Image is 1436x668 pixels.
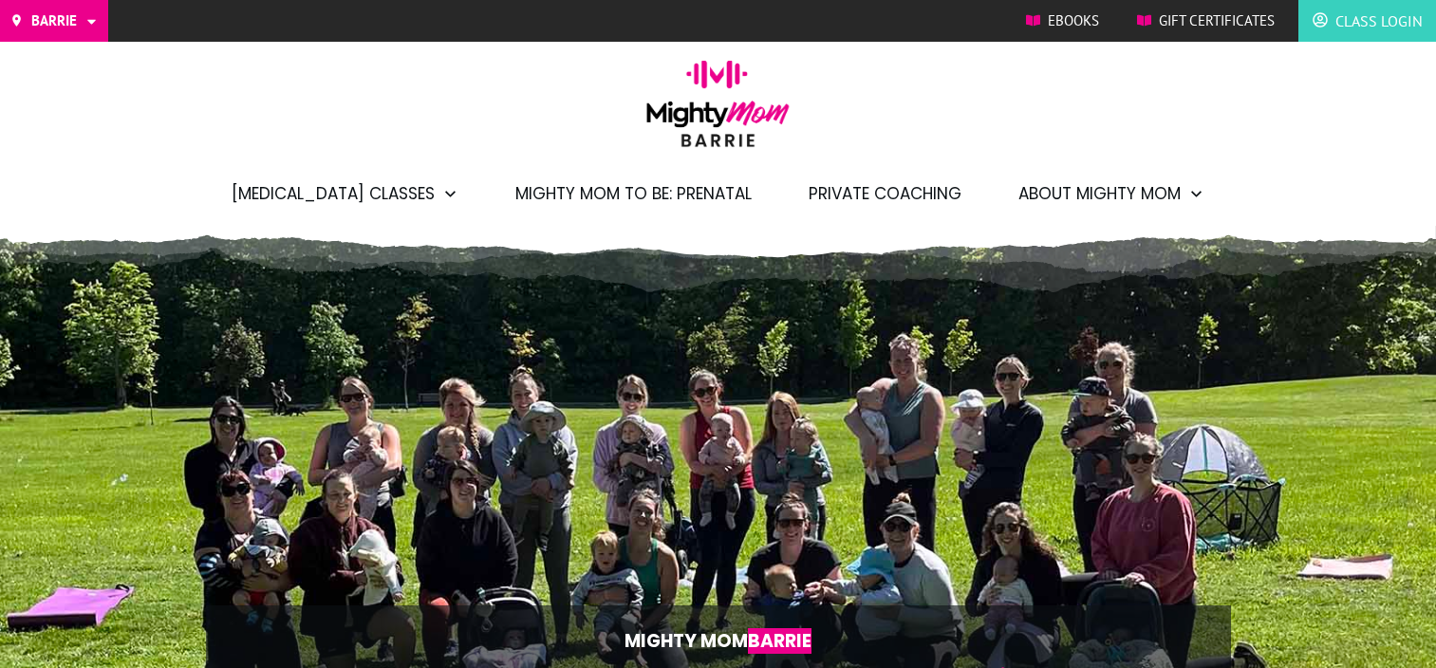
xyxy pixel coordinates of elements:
a: Private Coaching [809,177,961,210]
a: Barrie [9,7,99,35]
a: Class Login [1313,6,1422,36]
a: Gift Certificates [1137,7,1275,35]
a: [MEDICAL_DATA] Classes [232,177,458,210]
span: [MEDICAL_DATA] Classes [232,177,435,210]
span: About Mighty Mom [1018,177,1181,210]
a: Mighty Mom to Be: Prenatal [515,177,752,210]
span: Barrie [748,628,811,654]
img: mightymom-logo-barrie [637,60,799,160]
a: Ebooks [1026,7,1099,35]
a: About Mighty Mom [1018,177,1204,210]
span: Barrie [31,7,77,35]
span: Class Login [1335,6,1422,36]
span: Gift Certificates [1159,7,1275,35]
span: Ebooks [1048,7,1099,35]
p: Mighty Mom [264,625,1173,657]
